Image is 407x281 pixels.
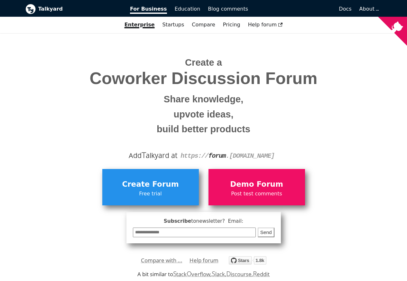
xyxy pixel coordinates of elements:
a: Help forum [244,19,287,30]
a: Slack [212,270,225,278]
a: Enterprise [121,19,159,30]
span: Blog comments [208,6,248,12]
span: O [187,269,192,278]
small: upvote ideas, [30,107,377,122]
span: Subscribe [133,217,274,225]
span: T [142,149,146,161]
a: Blog comments [204,4,252,14]
code: https:// . [DOMAIN_NAME] [180,152,274,160]
a: Create ForumFree trial [102,169,199,205]
img: Talkyard logo [25,4,36,14]
div: Add alkyard at [30,150,377,161]
span: Post test comments [212,190,302,198]
a: Talkyard logoTalkyard [25,4,121,14]
a: Help forum [190,256,218,265]
a: Startups [159,19,188,30]
a: Pricing [219,19,244,30]
span: Coworker Discussion Forum [30,69,377,88]
span: R [253,269,257,278]
a: Demo ForumPost test comments [208,169,305,205]
span: Create a [185,57,222,68]
b: Talkyard [38,5,121,13]
strong: forum [208,152,226,160]
span: Help forum [248,22,283,28]
button: Send [258,228,274,238]
span: S [173,269,177,278]
a: About [359,6,378,12]
small: build better products [30,122,377,137]
span: Free trial [106,190,196,198]
span: S [212,269,215,278]
span: D [226,269,231,278]
a: Star debiki/talkyard on GitHub [229,257,266,267]
span: Education [175,6,200,12]
a: Reddit [253,270,270,278]
a: Discourse [226,270,252,278]
a: Compare with ... [141,256,182,265]
span: Demo Forum [212,178,302,191]
a: StackOverflow [173,270,211,278]
img: talkyard.svg [229,256,266,265]
span: to newsletter ? Email: [191,218,243,224]
a: For Business [126,4,171,14]
span: Create Forum [106,178,196,191]
a: Education [171,4,204,14]
small: Share knowledge, [30,92,377,107]
a: Docs [252,4,356,14]
a: Compare [192,22,215,28]
span: For Business [130,6,167,14]
span: Docs [339,6,351,12]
